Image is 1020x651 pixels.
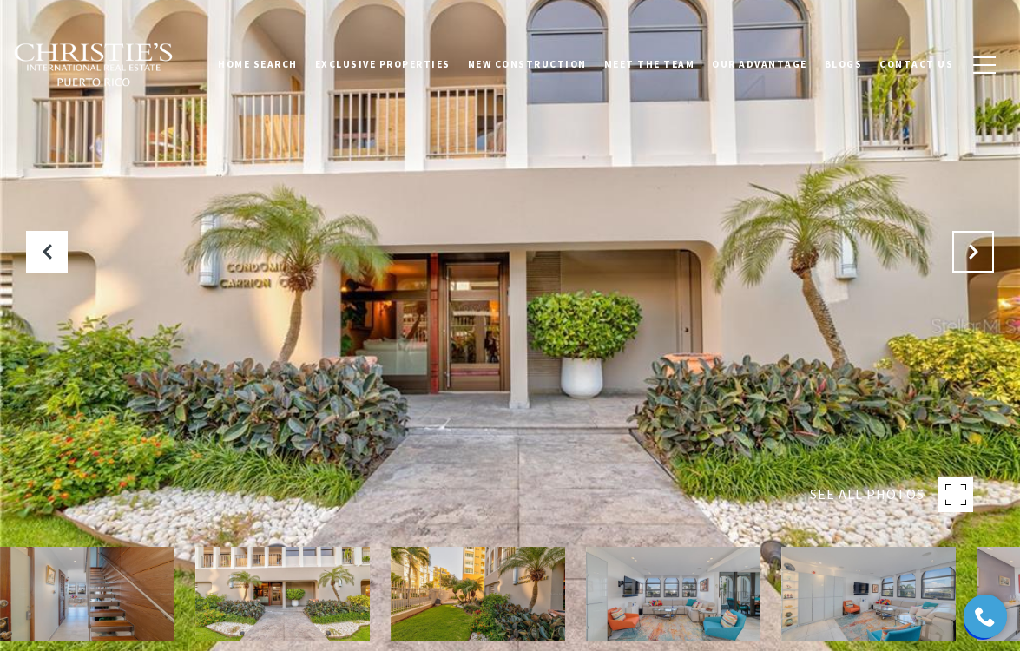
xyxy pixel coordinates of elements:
a: Home Search [209,43,306,86]
span: Blogs [825,58,863,70]
img: 16 CARRIÓN COURT Unit: 42 [781,547,956,641]
span: Our Advantage [712,58,807,70]
a: Meet the Team [596,43,704,86]
a: Exclusive Properties [306,43,459,86]
a: Our Advantage [703,43,816,86]
img: Christie's International Real Estate black text logo [13,43,174,88]
img: 16 CARRIÓN COURT Unit: 42 [586,547,760,641]
button: Next Slide [952,231,994,273]
button: button [962,40,1007,90]
a: New Construction [459,43,596,86]
span: Contact Us [879,58,953,70]
span: New Construction [468,58,587,70]
a: Blogs [816,43,872,86]
img: 16 CARRIÓN COURT Unit: 42 [391,547,565,641]
span: SEE ALL PHOTOS [810,483,925,506]
button: Previous Slide [26,231,68,273]
img: 16 CARRIÓN COURT Unit: 42 [195,547,370,641]
span: Exclusive Properties [315,58,451,70]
